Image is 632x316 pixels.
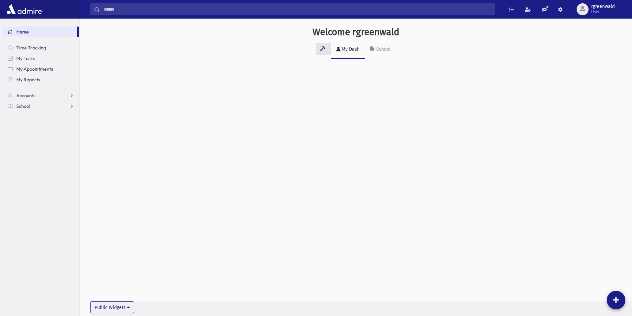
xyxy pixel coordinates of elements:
img: AdmirePro [5,3,43,16]
button: Public Widgets [90,301,134,313]
span: School [16,103,30,109]
span: My Reports [16,77,40,83]
a: My Reports [3,74,79,85]
a: School [3,101,79,111]
input: Search [100,3,495,15]
span: My Appointments [16,66,53,72]
span: Home [16,29,29,35]
a: My Appointments [3,64,79,74]
a: Time Tracking [3,42,79,53]
span: User [591,9,615,15]
div: School [375,46,390,52]
a: My Dash [331,40,365,59]
a: Accounts [3,90,79,101]
div: My Dash [340,46,360,52]
span: rgreenwald [591,4,615,9]
span: Accounts [16,93,35,98]
h3: Welcome rgreenwald [313,27,399,38]
span: Time Tracking [16,45,46,51]
span: My Tasks [16,55,35,61]
a: My Tasks [3,53,79,64]
a: School [365,40,396,59]
a: Home [3,27,77,37]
